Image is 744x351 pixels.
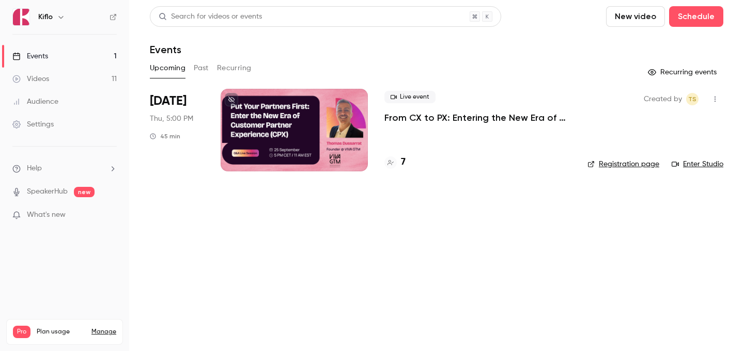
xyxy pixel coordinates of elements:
[91,328,116,336] a: Manage
[688,93,696,105] span: TS
[669,6,723,27] button: Schedule
[606,6,665,27] button: New video
[643,64,723,81] button: Recurring events
[12,163,117,174] li: help-dropdown-opener
[217,60,252,76] button: Recurring
[104,211,117,220] iframe: Noticeable Trigger
[644,93,682,105] span: Created by
[587,159,659,169] a: Registration page
[38,12,53,22] h6: Kiflo
[12,97,58,107] div: Audience
[159,11,262,22] div: Search for videos or events
[150,114,193,124] span: Thu, 5:00 PM
[37,328,85,336] span: Plan usage
[12,119,54,130] div: Settings
[384,91,436,103] span: Live event
[27,210,66,220] span: What's new
[384,155,406,169] a: 7
[384,111,571,124] a: From CX to PX: Entering the New Era of Partner Experience
[13,326,30,338] span: Pro
[150,89,204,171] div: Sep 25 Thu, 5:00 PM (Europe/Rome)
[150,60,185,76] button: Upcoming
[401,155,406,169] h4: 7
[686,93,699,105] span: Tomica Stojanovikj
[12,74,49,84] div: Videos
[672,159,723,169] a: Enter Studio
[27,186,68,197] a: SpeakerHub
[150,132,180,140] div: 45 min
[150,93,187,109] span: [DATE]
[12,51,48,61] div: Events
[194,60,209,76] button: Past
[13,9,29,25] img: Kiflo
[150,43,181,56] h1: Events
[74,187,95,197] span: new
[27,163,42,174] span: Help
